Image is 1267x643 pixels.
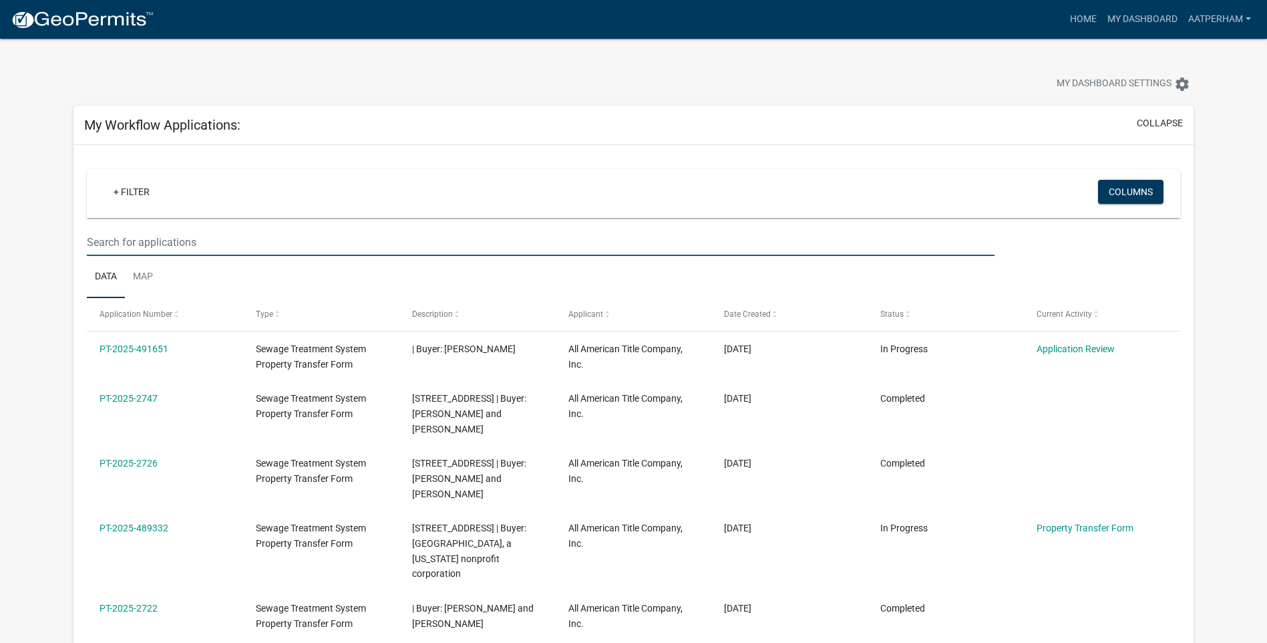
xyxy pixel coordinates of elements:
[555,298,711,330] datatable-header-cell: Applicant
[880,344,928,354] span: In Progress
[1065,7,1102,32] a: Home
[568,603,683,629] span: All American Title Company, Inc.
[100,458,158,469] a: PT-2025-2726
[880,393,925,404] span: Completed
[256,523,366,549] span: Sewage Treatment System Property Transfer Form
[1183,7,1256,32] a: AATPerham
[880,603,925,614] span: Completed
[1046,71,1201,97] button: My Dashboard Settingssettings
[87,256,125,299] a: Data
[412,603,534,629] span: | Buyer: Ronald Lewandoski and Jeanne Lewandoski
[568,344,683,370] span: All American Title Company, Inc.
[125,256,161,299] a: Map
[880,523,928,533] span: In Progress
[724,393,751,404] span: 10/08/2025
[724,458,751,469] span: 10/07/2025
[87,298,243,330] datatable-header-cell: Application Number
[412,393,526,434] span: 49945 428TH ST | Buyer: Steven B Pedersen and Jane M Pedersen
[1098,180,1163,204] button: Columns
[1037,309,1092,319] span: Current Activity
[100,393,158,404] a: PT-2025-2747
[256,393,366,419] span: Sewage Treatment System Property Transfer Form
[243,298,399,330] datatable-header-cell: Type
[412,523,526,579] span: 106 MAIN ST W | Buyer: Ottertail Community Center, a Minnesota nonprofit corporation
[568,523,683,549] span: All American Title Company, Inc.
[103,180,160,204] a: + Filter
[868,298,1024,330] datatable-header-cell: Status
[568,393,683,419] span: All American Title Company, Inc.
[256,309,273,319] span: Type
[256,344,366,370] span: Sewage Treatment System Property Transfer Form
[1174,76,1190,92] i: settings
[1037,344,1115,354] a: Application Review
[412,309,453,319] span: Description
[1057,76,1171,92] span: My Dashboard Settings
[1024,298,1180,330] datatable-header-cell: Current Activity
[100,523,168,533] a: PT-2025-489332
[87,229,994,256] input: Search for applications
[880,458,925,469] span: Completed
[412,458,526,499] span: 53145 460TH ST | Buyer: Kirk Hagel and Michelle Hagel
[724,603,751,614] span: 10/07/2025
[256,603,366,629] span: Sewage Treatment System Property Transfer Form
[568,309,603,319] span: Applicant
[256,458,366,484] span: Sewage Treatment System Property Transfer Form
[724,523,751,533] span: 10/07/2025
[100,309,172,319] span: Application Number
[100,603,158,614] a: PT-2025-2722
[724,309,771,319] span: Date Created
[568,458,683,484] span: All American Title Company, Inc.
[100,344,168,354] a: PT-2025-491651
[1137,116,1183,130] button: collapse
[1037,523,1133,533] a: Property Transfer Form
[84,117,240,133] h5: My Workflow Applications:
[711,298,868,330] datatable-header-cell: Date Created
[399,298,556,330] datatable-header-cell: Description
[724,344,751,354] span: 10/13/2025
[1102,7,1183,32] a: My Dashboard
[880,309,904,319] span: Status
[412,344,516,354] span: | Buyer: Albert Werner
